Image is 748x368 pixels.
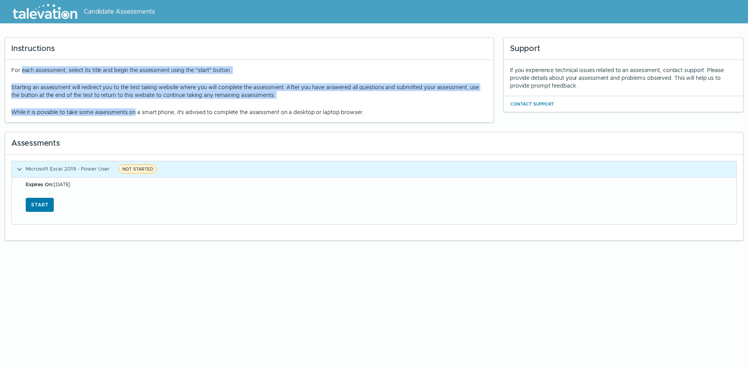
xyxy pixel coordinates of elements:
[5,132,743,155] div: Assessments
[5,38,494,60] div: Instructions
[26,181,54,188] b: Expires On:
[11,177,737,225] div: Microsoft Excel 2019 - Power UserNOT STARTED
[26,198,54,212] button: Start
[504,38,743,60] div: Support
[11,108,487,116] p: While it is possible to take some assessments on a smart phone, it's advised to complete the asse...
[9,2,81,21] img: Talevation_Logo_Transparent_white.png
[12,161,736,177] button: Microsoft Excel 2019 - Power UserNOT STARTED
[26,181,71,188] span: [DATE]
[26,166,109,172] span: Microsoft Excel 2019 - Power User
[11,66,487,116] div: For each assessment, select its title and begin the assessment using the "start" button.
[119,164,157,174] span: NOT STARTED
[40,6,51,12] span: Help
[510,99,554,109] button: Contact Support
[84,7,155,16] span: Candidate Assessments
[510,66,737,90] div: If you experience technical issues related to an assessment, contact support. Please provide deta...
[11,83,487,99] p: Starting an assessment will redirect you to the test taking website where you will complete the a...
